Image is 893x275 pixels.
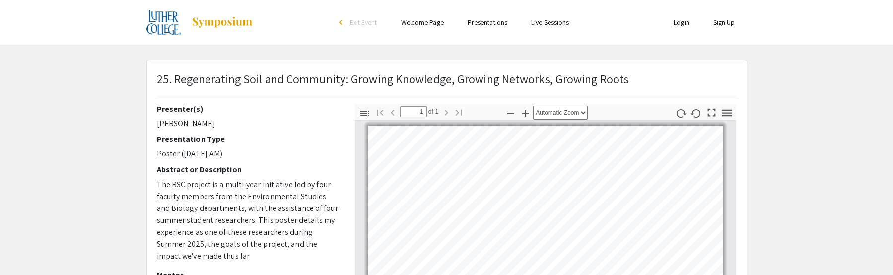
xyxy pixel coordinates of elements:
p: [PERSON_NAME] [157,118,340,130]
h2: Presenter(s) [157,104,340,114]
h2: Presentation Type [157,135,340,144]
button: Switch to Presentation Mode [703,104,720,119]
button: Zoom Out [502,106,519,120]
span: Exit Event [350,18,377,27]
p: The RSC project is a multi-year initiative led by four faculty members from the Environmental Stu... [157,179,340,262]
h2: Abstract or Description [157,165,340,174]
button: Toggle Sidebar [356,106,373,120]
select: Zoom [533,106,588,120]
button: Tools [718,106,735,120]
span: of 1 [427,106,439,117]
button: Rotate Counterclockwise [687,106,704,120]
img: 2025 Experiential Learning Showcase [146,10,182,35]
a: Live Sessions [531,18,569,27]
div: arrow_back_ios [339,19,345,25]
a: Presentations [468,18,507,27]
iframe: Chat [7,230,42,268]
button: Go to First Page [372,105,389,119]
p: 25. Regenerating Soil and Community: Growing Knowledge, Growing Networks, Growing Roots [157,70,629,88]
a: 2025 Experiential Learning Showcase [146,10,254,35]
img: Symposium by ForagerOne [191,16,253,28]
a: Welcome Page [401,18,444,27]
p: Poster ([DATE] AM) [157,148,340,160]
input: Page [400,106,427,117]
button: Zoom In [517,106,534,120]
a: Sign Up [713,18,735,27]
button: Rotate Clockwise [672,106,689,120]
a: Login [674,18,689,27]
button: Go to Last Page [450,105,467,119]
button: Next Page [438,105,455,119]
button: Previous Page [384,105,401,119]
